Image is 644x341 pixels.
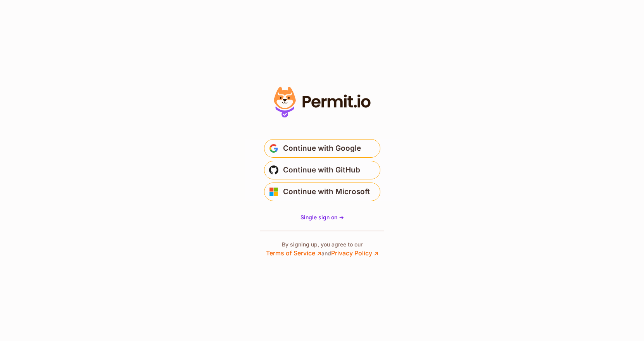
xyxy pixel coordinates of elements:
span: Continue with Google [283,142,361,155]
p: By signing up, you agree to our and [266,241,378,258]
a: Single sign on -> [300,214,344,221]
a: Terms of Service ↗ [266,249,321,257]
span: Continue with Microsoft [283,186,370,198]
button: Continue with Microsoft [264,183,380,201]
a: Privacy Policy ↗ [331,249,378,257]
button: Continue with Google [264,139,380,158]
span: Continue with GitHub [283,164,360,176]
button: Continue with GitHub [264,161,380,179]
